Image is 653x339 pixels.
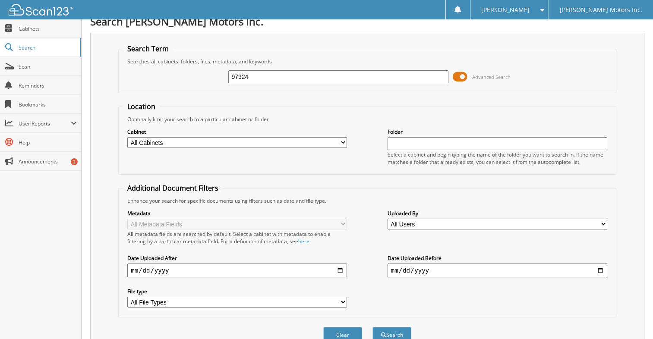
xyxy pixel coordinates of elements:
[127,254,347,262] label: Date Uploaded After
[19,44,76,51] span: Search
[481,7,530,13] span: [PERSON_NAME]
[19,63,77,70] span: Scan
[388,254,607,262] label: Date Uploaded Before
[19,158,77,165] span: Announcements
[19,120,71,127] span: User Reports
[388,210,607,217] label: Uploaded By
[610,298,653,339] iframe: Chat Widget
[123,102,160,111] legend: Location
[472,74,511,80] span: Advanced Search
[71,158,78,165] div: 2
[19,25,77,32] span: Cabinets
[560,7,642,13] span: [PERSON_NAME] Motors Inc.
[388,264,607,277] input: end
[388,128,607,135] label: Folder
[127,230,347,245] div: All metadata fields are searched by default. Select a cabinet with metadata to enable filtering b...
[123,197,612,204] div: Enhance your search for specific documents using filters such as date and file type.
[127,128,347,135] label: Cabinet
[123,58,612,65] div: Searches all cabinets, folders, files, metadata, and keywords
[127,264,347,277] input: start
[123,116,612,123] div: Optionally limit your search to a particular cabinet or folder
[90,14,644,28] h1: Search [PERSON_NAME] Motors Inc.
[19,82,77,89] span: Reminders
[298,238,309,245] a: here
[388,151,607,166] div: Select a cabinet and begin typing the name of the folder you want to search in. If the name match...
[127,288,347,295] label: File type
[123,44,173,53] legend: Search Term
[19,101,77,108] span: Bookmarks
[9,4,73,16] img: scan123-logo-white.svg
[123,183,223,193] legend: Additional Document Filters
[19,139,77,146] span: Help
[127,210,347,217] label: Metadata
